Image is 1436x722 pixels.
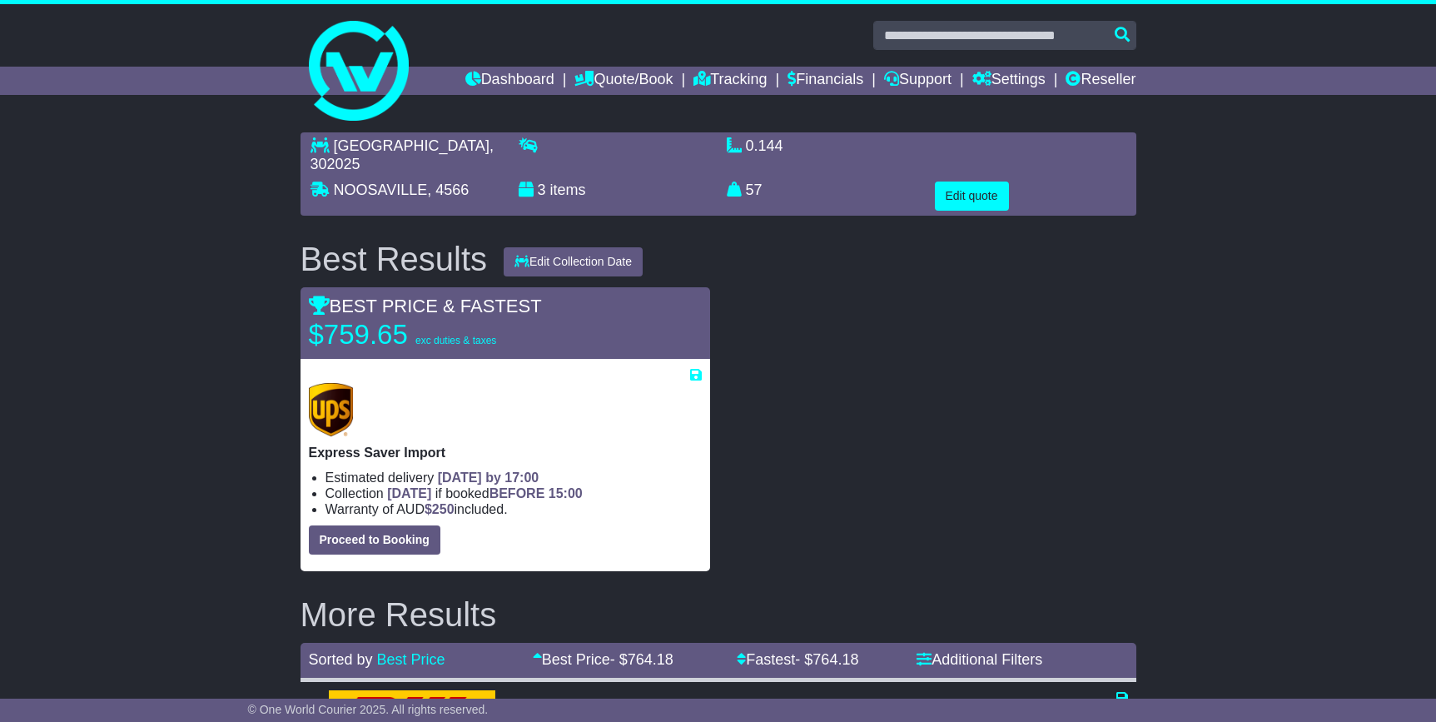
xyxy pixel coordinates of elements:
[427,182,469,198] span: , 4566
[917,651,1042,668] a: Additional Filters
[533,651,673,668] a: Best Price- $764.18
[1066,67,1135,95] a: Reseller
[884,67,952,95] a: Support
[438,471,539,485] span: [DATE] by 17:00
[550,182,586,198] span: items
[292,241,496,277] div: Best Results
[538,182,546,198] span: 3
[610,651,673,668] span: - $
[693,67,767,95] a: Tracking
[432,502,455,516] span: 250
[309,525,440,555] button: Proceed to Booking
[334,137,489,154] span: [GEOGRAPHIC_DATA]
[737,651,858,668] a: Fastest- $764.18
[465,67,554,95] a: Dashboard
[325,470,702,485] li: Estimated delivery
[574,67,673,95] a: Quote/Book
[489,486,545,500] span: BEFORE
[628,651,673,668] span: 764.18
[549,486,583,500] span: 15:00
[309,318,517,351] p: $759.65
[309,383,354,436] img: UPS (new): Express Saver Import
[415,335,496,346] span: exc duties & taxes
[325,485,702,501] li: Collection
[309,651,373,668] span: Sorted by
[788,67,863,95] a: Financials
[248,703,489,716] span: © One World Courier 2025. All rights reserved.
[301,596,1136,633] h2: More Results
[309,296,542,316] span: BEST PRICE & FASTEST
[311,137,494,172] span: , 302025
[377,651,445,668] a: Best Price
[425,502,455,516] span: $
[812,651,858,668] span: 764.18
[746,182,763,198] span: 57
[309,445,702,461] p: Express Saver Import
[972,67,1046,95] a: Settings
[334,182,428,198] span: NOOSAVILLE
[387,486,431,500] span: [DATE]
[795,651,858,668] span: - $
[387,486,582,500] span: if booked
[935,182,1009,211] button: Edit quote
[746,137,783,154] span: 0.144
[504,247,643,276] button: Edit Collection Date
[325,501,702,517] li: Warranty of AUD included.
